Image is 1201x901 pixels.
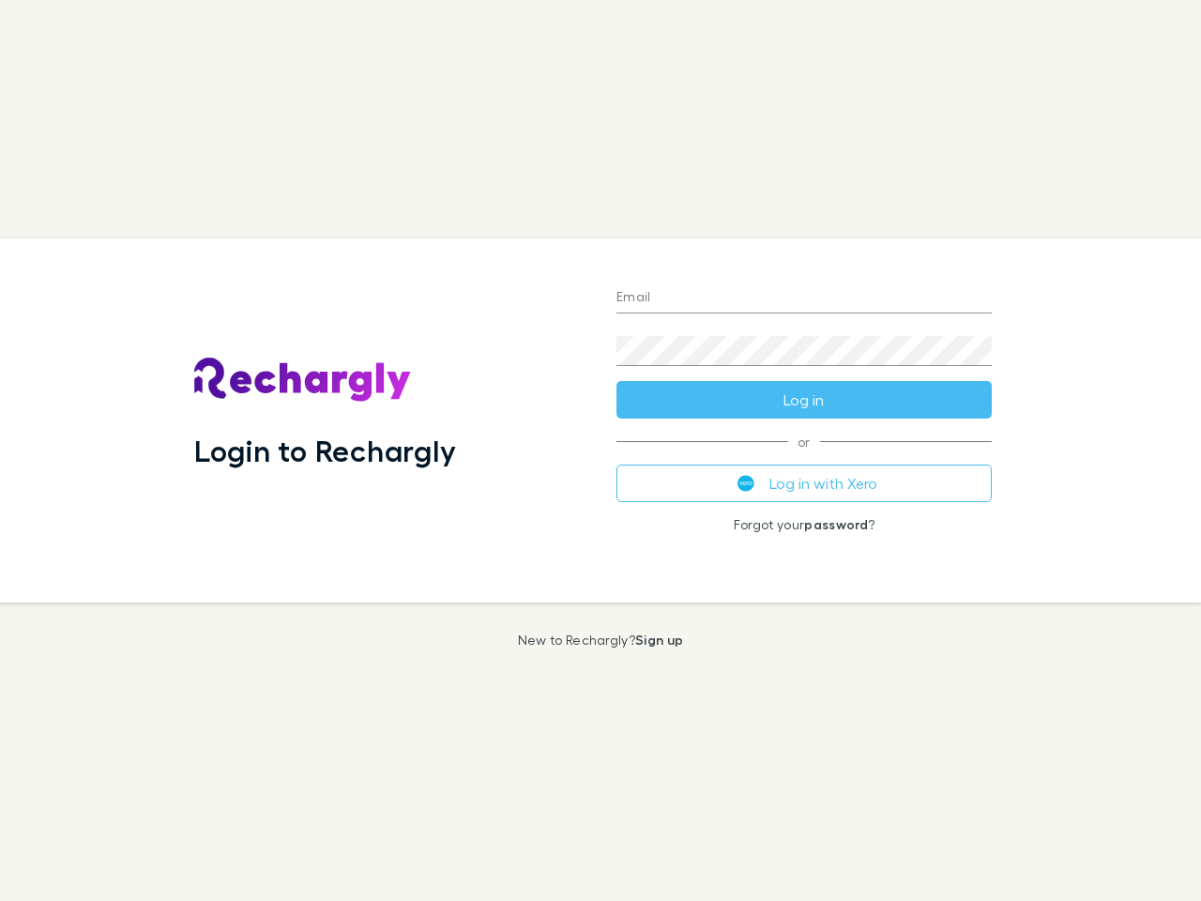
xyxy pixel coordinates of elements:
a: password [804,516,868,532]
button: Log in with Xero [616,465,992,502]
img: Xero's logo [737,475,754,492]
p: New to Rechargly? [518,633,684,648]
span: or [616,441,992,442]
h1: Login to Rechargly [194,433,456,468]
button: Log in [616,381,992,419]
img: Rechargly's Logo [194,358,412,403]
p: Forgot your ? [616,517,992,532]
a: Sign up [635,632,683,648]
